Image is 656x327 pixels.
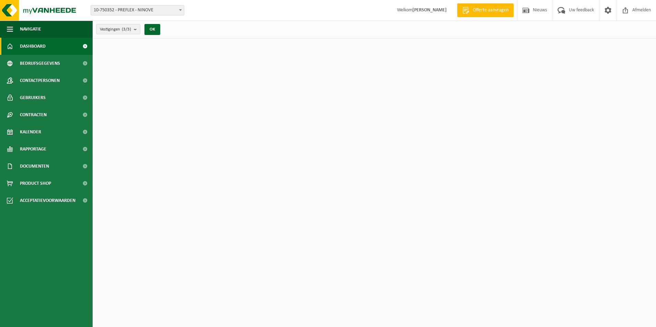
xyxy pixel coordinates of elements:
[100,24,131,35] span: Vestigingen
[20,89,46,106] span: Gebruikers
[91,5,184,15] span: 10-750352 - PREFLEX - NINOVE
[122,27,131,32] count: (3/3)
[20,55,60,72] span: Bedrijfsgegevens
[457,3,514,17] a: Offerte aanvragen
[471,7,510,14] span: Offerte aanvragen
[412,8,447,13] strong: [PERSON_NAME]
[20,106,47,123] span: Contracten
[144,24,160,35] button: OK
[20,141,46,158] span: Rapportage
[20,192,75,209] span: Acceptatievoorwaarden
[20,72,60,89] span: Contactpersonen
[20,38,46,55] span: Dashboard
[96,24,140,34] button: Vestigingen(3/3)
[20,175,51,192] span: Product Shop
[20,123,41,141] span: Kalender
[20,158,49,175] span: Documenten
[20,21,41,38] span: Navigatie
